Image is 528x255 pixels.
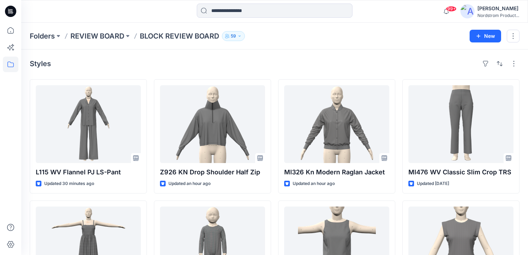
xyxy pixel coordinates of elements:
[477,4,519,13] div: [PERSON_NAME]
[408,85,513,163] a: MI476 WV Classic Slim Crop TRS
[30,59,51,68] h4: Styles
[160,85,265,163] a: Z926 KN Drop Shoulder Half Zip
[160,167,265,177] p: Z926 KN Drop Shoulder Half Zip
[70,31,124,41] a: REVIEW BOARD
[417,180,449,187] p: Updated [DATE]
[460,4,475,18] img: avatar
[231,32,236,40] p: 59
[284,85,389,163] a: MI326 Kn Modern Raglan Jacket
[36,167,141,177] p: L115 WV Flannel PJ LS-Pant
[408,167,513,177] p: MI476 WV Classic Slim Crop TRS
[477,13,519,18] div: Nordstrom Product...
[293,180,335,187] p: Updated an hour ago
[44,180,94,187] p: Updated 30 minutes ago
[36,85,141,163] a: L115 WV Flannel PJ LS-Pant
[446,6,457,12] span: 99+
[140,31,219,41] p: BLOCK REVIEW BOARD
[470,30,501,42] button: New
[168,180,211,187] p: Updated an hour ago
[284,167,389,177] p: MI326 Kn Modern Raglan Jacket
[222,31,245,41] button: 59
[30,31,55,41] a: Folders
